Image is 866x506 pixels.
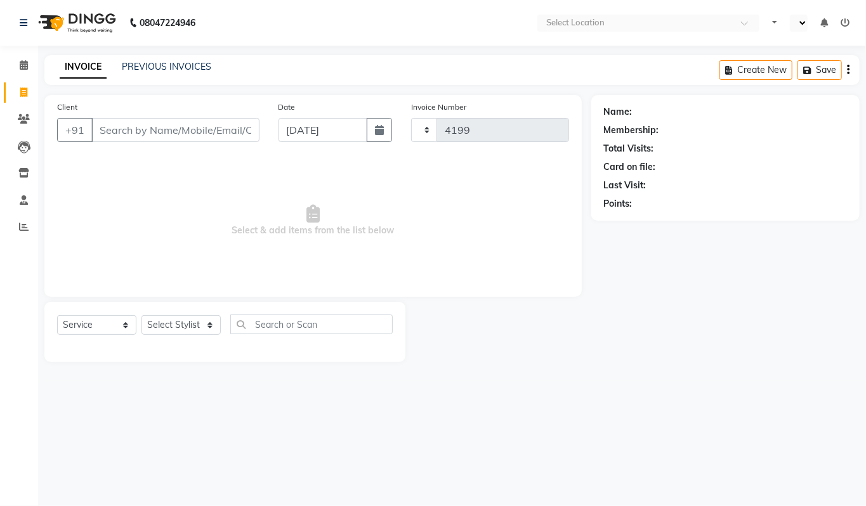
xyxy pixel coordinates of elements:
div: Total Visits: [604,142,654,155]
a: INVOICE [60,56,107,79]
input: Search or Scan [230,315,393,334]
img: logo [32,5,119,41]
label: Invoice Number [411,101,466,113]
a: PREVIOUS INVOICES [122,61,211,72]
b: 08047224946 [140,5,195,41]
button: Save [797,60,842,80]
div: Card on file: [604,160,656,174]
label: Date [279,101,296,113]
button: +91 [57,118,93,142]
div: Membership: [604,124,659,137]
input: Search by Name/Mobile/Email/Code [91,118,259,142]
div: Select Location [546,16,605,29]
label: Client [57,101,77,113]
button: Create New [719,60,792,80]
div: Last Visit: [604,179,646,192]
div: Name: [604,105,633,119]
div: Points: [604,197,633,211]
span: Select & add items from the list below [57,157,569,284]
